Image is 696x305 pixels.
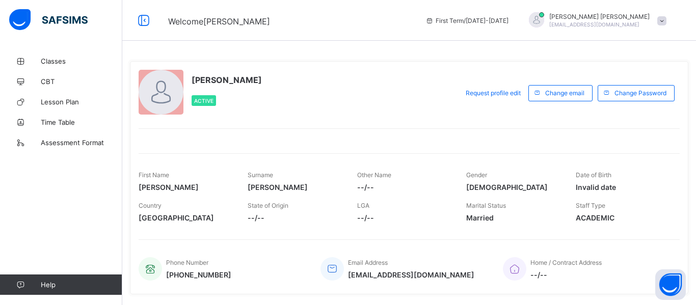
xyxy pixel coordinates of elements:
span: --/-- [357,183,451,191]
span: Invalid date [576,183,670,191]
span: First Name [139,171,169,179]
span: [GEOGRAPHIC_DATA] [139,213,232,222]
span: Marital Status [466,202,506,209]
span: Other Name [357,171,391,179]
span: Married [466,213,560,222]
span: CBT [41,77,122,86]
span: State of Origin [248,202,288,209]
span: Welcome [PERSON_NAME] [168,16,270,26]
span: Active [194,98,213,104]
span: --/-- [357,213,451,222]
span: Home / Contract Address [530,259,602,266]
span: [EMAIL_ADDRESS][DOMAIN_NAME] [549,21,639,27]
span: Surname [248,171,273,179]
span: [PERSON_NAME] [PERSON_NAME] [549,13,650,20]
span: [PERSON_NAME] [192,75,262,85]
span: [EMAIL_ADDRESS][DOMAIN_NAME] [348,270,474,279]
span: Time Table [41,118,122,126]
span: Change Password [614,89,666,97]
span: Date of Birth [576,171,611,179]
span: Request profile edit [466,89,521,97]
span: session/term information [425,17,508,24]
span: Change email [545,89,584,97]
span: [PERSON_NAME] [139,183,232,191]
span: Phone Number [166,259,208,266]
span: Lesson Plan [41,98,122,106]
span: --/-- [530,270,602,279]
span: ACADEMIC [576,213,670,222]
span: [PERSON_NAME] [248,183,341,191]
span: Email Address [348,259,388,266]
span: --/-- [248,213,341,222]
span: Staff Type [576,202,605,209]
span: Gender [466,171,487,179]
span: Classes [41,57,122,65]
span: Help [41,281,122,289]
div: ThaniaAkhter [519,12,672,29]
span: LGA [357,202,369,209]
img: safsims [9,9,88,31]
span: Assessment Format [41,138,122,147]
span: [PHONE_NUMBER] [166,270,231,279]
button: Open asap [655,269,686,300]
span: [DEMOGRAPHIC_DATA] [466,183,560,191]
span: Country [139,202,162,209]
